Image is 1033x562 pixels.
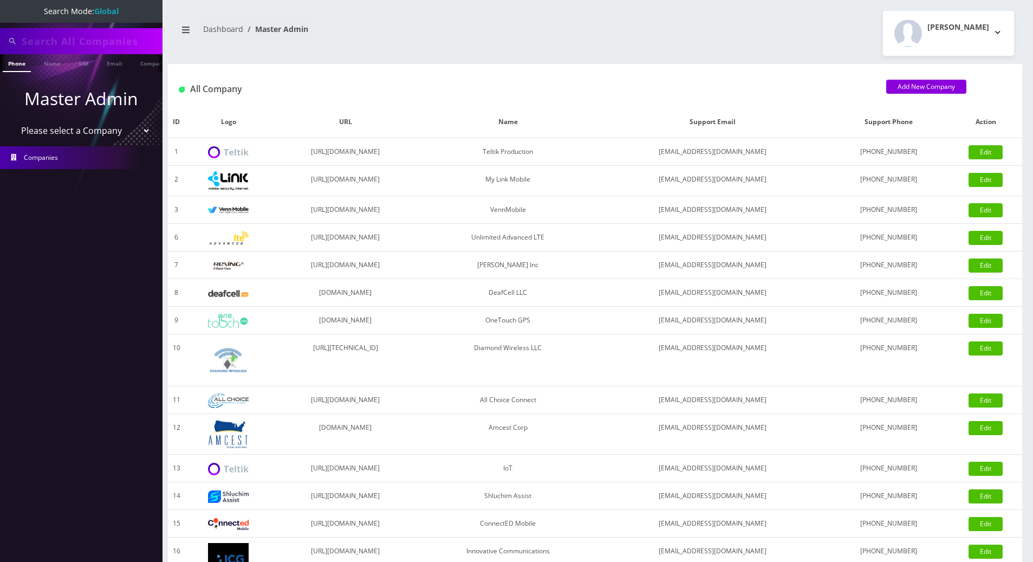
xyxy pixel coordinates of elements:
[597,138,827,166] td: [EMAIL_ADDRESS][DOMAIN_NAME]
[168,166,185,196] td: 2
[3,54,31,72] a: Phone
[208,490,249,503] img: Shluchim Assist
[828,106,949,138] th: Support Phone
[208,314,249,328] img: OneTouch GPS
[419,166,597,196] td: My Link Mobile
[883,11,1014,56] button: [PERSON_NAME]
[272,166,419,196] td: [URL][DOMAIN_NAME]
[597,279,827,307] td: [EMAIL_ADDRESS][DOMAIN_NAME]
[949,106,1022,138] th: Action
[168,455,185,482] td: 13
[419,334,597,386] td: Diamond Wireless LLC
[24,153,58,162] span: Companies
[828,307,949,334] td: [PHONE_NUMBER]
[168,386,185,414] td: 11
[38,54,66,71] a: Name
[208,419,249,449] img: Amcest Corp
[419,251,597,279] td: [PERSON_NAME] Inc
[419,307,597,334] td: OneTouch GPS
[969,231,1003,245] a: Edit
[969,259,1003,273] a: Edit
[969,462,1003,476] a: Edit
[419,279,597,307] td: DeafCell LLC
[168,334,185,386] td: 10
[969,517,1003,531] a: Edit
[135,54,171,71] a: Company
[243,23,308,35] li: Master Admin
[597,334,827,386] td: [EMAIL_ADDRESS][DOMAIN_NAME]
[419,510,597,538] td: ConnectED Mobile
[272,224,419,251] td: [URL][DOMAIN_NAME]
[419,482,597,510] td: Shluchim Assist
[22,31,160,51] input: Search All Companies
[828,224,949,251] td: [PHONE_NUMBER]
[969,489,1003,503] a: Edit
[828,386,949,414] td: [PHONE_NUMBER]
[208,171,249,190] img: My Link Mobile
[208,290,249,297] img: DeafCell LLC
[597,510,827,538] td: [EMAIL_ADDRESS][DOMAIN_NAME]
[176,18,587,49] nav: breadcrumb
[272,482,419,510] td: [URL][DOMAIN_NAME]
[828,455,949,482] td: [PHONE_NUMBER]
[44,6,119,16] span: Search Mode:
[203,24,243,34] a: Dashboard
[168,482,185,510] td: 14
[969,145,1003,159] a: Edit
[168,279,185,307] td: 8
[419,196,597,224] td: VennMobile
[969,341,1003,356] a: Edit
[168,138,185,166] td: 1
[969,393,1003,408] a: Edit
[419,106,597,138] th: Name
[208,518,249,530] img: ConnectED Mobile
[208,393,249,408] img: All Choice Connect
[73,54,94,71] a: SIM
[419,224,597,251] td: Unlimited Advanced LTE
[272,196,419,224] td: [URL][DOMAIN_NAME]
[168,251,185,279] td: 7
[597,482,827,510] td: [EMAIL_ADDRESS][DOMAIN_NAME]
[597,196,827,224] td: [EMAIL_ADDRESS][DOMAIN_NAME]
[828,166,949,196] td: [PHONE_NUMBER]
[272,106,419,138] th: URL
[272,138,419,166] td: [URL][DOMAIN_NAME]
[179,84,870,94] h1: All Company
[94,6,119,16] strong: Global
[208,463,249,475] img: IoT
[185,106,272,138] th: Logo
[969,203,1003,217] a: Edit
[208,340,249,380] img: Diamond Wireless LLC
[886,80,966,94] a: Add New Company
[597,414,827,455] td: [EMAIL_ADDRESS][DOMAIN_NAME]
[597,106,827,138] th: Support Email
[927,23,989,32] h2: [PERSON_NAME]
[597,386,827,414] td: [EMAIL_ADDRESS][DOMAIN_NAME]
[597,224,827,251] td: [EMAIL_ADDRESS][DOMAIN_NAME]
[208,231,249,245] img: Unlimited Advanced LTE
[272,307,419,334] td: [DOMAIN_NAME]
[828,334,949,386] td: [PHONE_NUMBER]
[828,196,949,224] td: [PHONE_NUMBER]
[419,455,597,482] td: IoT
[828,279,949,307] td: [PHONE_NUMBER]
[168,196,185,224] td: 3
[168,307,185,334] td: 9
[168,106,185,138] th: ID
[597,251,827,279] td: [EMAIL_ADDRESS][DOMAIN_NAME]
[208,206,249,214] img: VennMobile
[208,261,249,271] img: Rexing Inc
[969,545,1003,559] a: Edit
[828,482,949,510] td: [PHONE_NUMBER]
[828,414,949,455] td: [PHONE_NUMBER]
[272,251,419,279] td: [URL][DOMAIN_NAME]
[419,386,597,414] td: All Choice Connect
[168,414,185,455] td: 12
[419,138,597,166] td: Teltik Production
[969,173,1003,187] a: Edit
[101,54,127,71] a: Email
[828,510,949,538] td: [PHONE_NUMBER]
[168,224,185,251] td: 6
[168,510,185,538] td: 15
[597,455,827,482] td: [EMAIL_ADDRESS][DOMAIN_NAME]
